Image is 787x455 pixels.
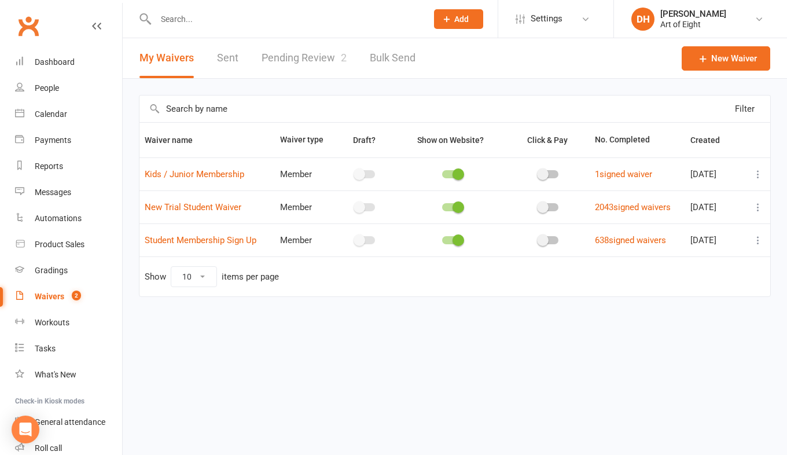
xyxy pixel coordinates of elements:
a: Kids / Junior Membership [145,169,244,179]
button: Add [434,9,483,29]
a: 1signed waiver [595,169,652,179]
span: Add [454,14,469,24]
div: Calendar [35,109,67,119]
div: People [35,83,59,93]
div: Show [145,266,279,287]
div: [PERSON_NAME] [660,9,726,19]
a: Sent [217,38,238,78]
button: Show on Website? [407,133,497,147]
a: Reports [15,153,122,179]
th: No. Completed [590,123,685,157]
a: What's New [15,362,122,388]
td: Member [275,157,334,190]
span: Click & Pay [527,135,568,145]
span: Created [690,135,733,145]
div: Gradings [35,266,68,275]
div: Tasks [35,344,56,353]
a: Product Sales [15,232,122,258]
a: Bulk Send [370,38,415,78]
a: New Waiver [682,46,770,71]
a: Student Membership Sign Up [145,235,256,245]
a: 638signed waivers [595,235,666,245]
div: Payments [35,135,71,145]
div: Workouts [35,318,69,327]
div: Messages [35,188,71,197]
th: Waiver type [275,123,334,157]
td: Member [275,223,334,256]
a: Clubworx [14,12,43,41]
button: My Waivers [139,38,194,78]
td: [DATE] [685,190,744,223]
div: Reports [35,162,63,171]
span: Draft? [353,135,376,145]
div: Product Sales [35,240,84,249]
div: DH [631,8,654,31]
a: Waivers 2 [15,284,122,310]
span: 2 [341,52,347,64]
div: Dashboard [35,57,75,67]
td: [DATE] [685,223,744,256]
a: Dashboard [15,49,122,75]
button: Waiver name [145,133,205,147]
div: Filter [735,102,755,116]
a: General attendance kiosk mode [15,409,122,435]
div: Roll call [35,443,62,453]
button: Click & Pay [517,133,580,147]
a: Payments [15,127,122,153]
button: Created [690,133,733,147]
a: Gradings [15,258,122,284]
a: Messages [15,179,122,206]
a: People [15,75,122,101]
div: General attendance [35,417,105,427]
a: 2043signed waivers [595,202,671,212]
div: Art of Eight [660,19,726,30]
a: Pending Review2 [262,38,347,78]
button: Filter [713,96,770,122]
a: Automations [15,206,122,232]
div: items per page [222,272,279,282]
td: Member [275,190,334,223]
div: What's New [35,370,76,379]
div: Open Intercom Messenger [12,416,39,443]
button: Draft? [343,133,388,147]
a: Calendar [15,101,122,127]
div: Automations [35,214,82,223]
div: Waivers [35,292,64,301]
input: Search... [152,11,419,27]
a: Tasks [15,336,122,362]
input: Search by name [139,96,713,122]
span: Show on Website? [417,135,484,145]
a: Workouts [15,310,122,336]
a: New Trial Student Waiver [145,202,241,212]
span: 2 [72,291,81,300]
td: [DATE] [685,157,744,190]
span: Waiver name [145,135,205,145]
span: Settings [531,6,562,32]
